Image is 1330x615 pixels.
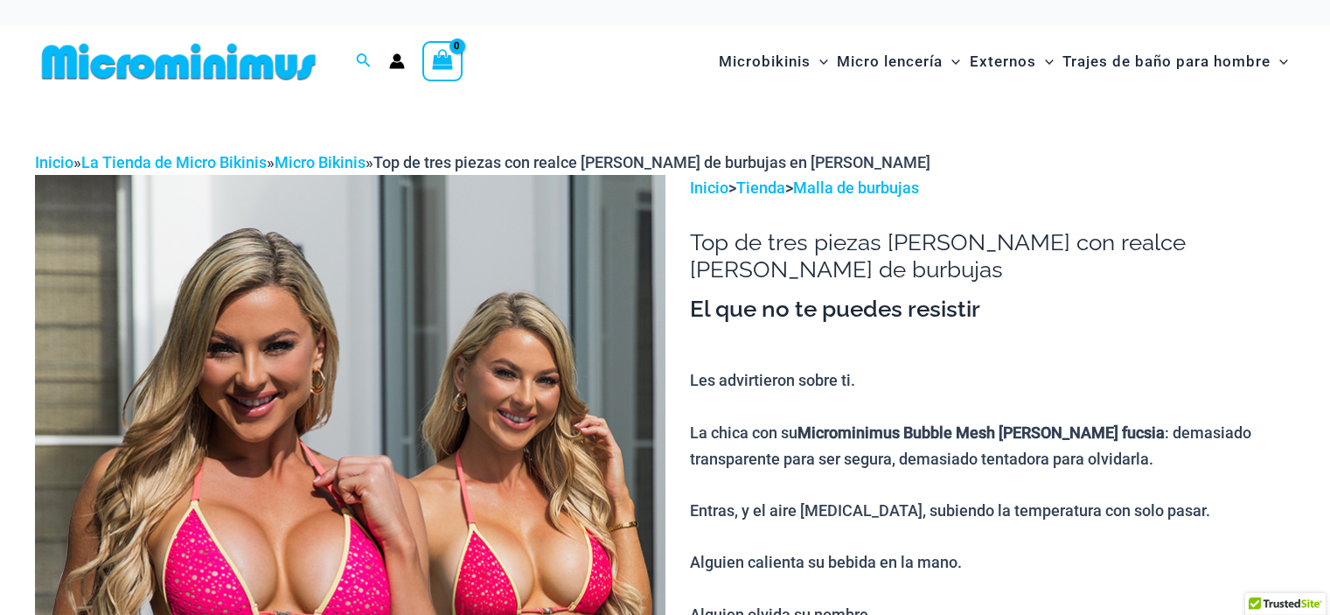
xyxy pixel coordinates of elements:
font: > [785,178,793,197]
font: : demasiado transparente para ser segura, demasiado tentadora para olvidarla. [690,423,1251,468]
font: » [267,153,275,171]
font: Externos [970,52,1036,70]
font: Micro lencería [837,52,943,70]
span: Alternar menú [1271,39,1288,84]
a: Malla de burbujas [793,178,919,197]
font: Les advirtieron sobre ti. [690,371,855,389]
a: Tienda [736,178,785,197]
span: Alternar menú [811,39,828,84]
font: La chica con su [690,423,797,442]
a: Trajes de baño para hombreAlternar menúAlternar menú [1058,35,1292,88]
a: Micro Bikinis [275,153,366,171]
font: » [73,153,81,171]
a: Enlace del icono de la cuenta [389,53,405,69]
font: Top de tres piezas [PERSON_NAME] con realce [PERSON_NAME] de burbujas [690,229,1186,283]
a: La Tienda de Micro Bikinis [81,153,267,171]
font: Alguien calienta su bebida en la mano. [690,553,962,571]
a: Inicio [35,153,73,171]
a: Inicio [690,178,728,197]
nav: Navegación del sitio [712,32,1295,91]
a: Enlace del icono de búsqueda [356,51,372,73]
a: Micro lenceríaAlternar menúAlternar menú [832,35,964,88]
font: Microbikinis [719,52,811,70]
font: Microminimus Bubble Mesh [PERSON_NAME] fucsia [797,423,1165,442]
a: Ver carrito de compras, vacío [422,41,463,81]
font: Top de tres piezas con realce [PERSON_NAME] de burbujas en [PERSON_NAME] [373,153,930,171]
font: » [366,153,373,171]
a: ExternosAlternar menúAlternar menú [965,35,1058,88]
font: El que no te puedes resistir [690,296,980,322]
span: Alternar menú [1036,39,1054,84]
img: MM SHOP LOGO PLANO [35,42,323,81]
font: > [728,178,736,197]
span: Alternar menú [943,39,960,84]
a: MicrobikinisAlternar menúAlternar menú [714,35,832,88]
font: Entras, y el aire [MEDICAL_DATA], subiendo la temperatura con solo pasar. [690,501,1210,520]
font: Trajes de baño para hombre [1062,52,1271,70]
